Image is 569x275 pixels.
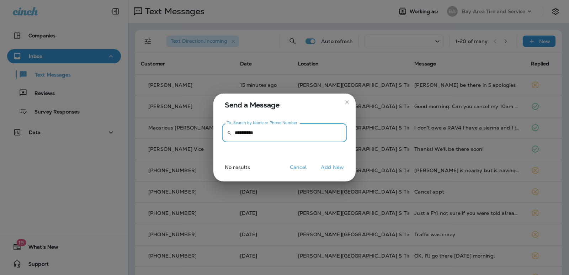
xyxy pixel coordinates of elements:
[285,162,312,173] button: Cancel
[225,99,347,111] span: Send a Message
[227,120,298,126] label: To: Search by Name or Phone Number
[317,162,347,173] button: Add New
[341,96,353,108] button: close
[211,164,250,176] p: No results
